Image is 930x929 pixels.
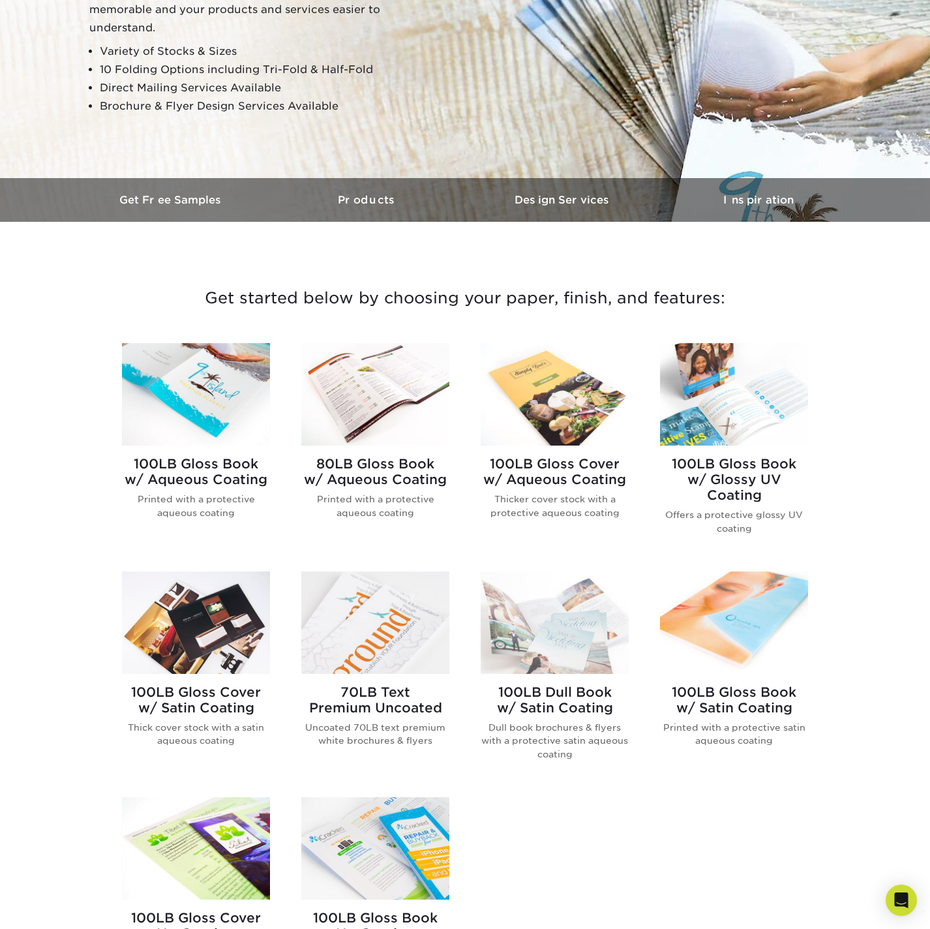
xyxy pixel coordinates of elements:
img: 80LB Gloss Book<br/>w/ Aqueous Coating Brochures & Flyers [301,343,449,446]
li: 10 Folding Options including Tri-Fold & Half-Fold [100,61,415,79]
li: Brochure & Flyer Design Services Available [100,97,415,115]
div: Open Intercom Messenger [886,885,917,916]
h3: Get Free Samples [74,194,269,206]
h2: 100LB Gloss Cover w/ Satin Coating [122,684,270,716]
li: Direct Mailing Services Available [100,79,415,97]
a: 100LB Gloss Book<br/>w/ Satin Coating Brochures & Flyers 100LB Gloss Bookw/ Satin Coating Printed... [660,571,808,782]
a: Inspiration [661,178,856,222]
a: 100LB Gloss Book<br/>w/ Glossy UV Coating Brochures & Flyers 100LB Gloss Bookw/ Glossy UV Coating... [660,343,808,556]
h2: 70LB Text Premium Uncoated [301,684,449,716]
p: Offers a protective glossy UV coating [660,508,808,535]
h2: 80LB Gloss Book w/ Aqueous Coating [301,456,449,487]
a: 100LB Dull Book<br/>w/ Satin Coating Brochures & Flyers 100LB Dull Bookw/ Satin Coating Dull book... [481,571,629,782]
img: 70LB Text<br/>Premium Uncoated Brochures & Flyers [301,571,449,674]
p: Dull book brochures & flyers with a protective satin aqueous coating [481,721,629,761]
h2: 100LB Dull Book w/ Satin Coating [481,684,629,716]
p: Printed with a protective aqueous coating [122,493,270,519]
p: Printed with a protective aqueous coating [301,493,449,519]
h3: Get started below by choosing your paper, finish, and features: [83,269,847,327]
a: 100LB Gloss Cover<br/>w/ Aqueous Coating Brochures & Flyers 100LB Gloss Coverw/ Aqueous Coating T... [481,343,629,556]
a: Products [269,178,465,222]
h3: Inspiration [661,194,856,206]
img: 100LB Gloss Book<br/>w/ Satin Coating Brochures & Flyers [660,571,808,674]
p: Thicker cover stock with a protective aqueous coating [481,493,629,519]
img: 100LB Gloss Book<br/>w/ Aqueous Coating Brochures & Flyers [122,343,270,446]
a: 100LB Gloss Book<br/>w/ Aqueous Coating Brochures & Flyers 100LB Gloss Bookw/ Aqueous Coating Pri... [122,343,270,556]
li: Variety of Stocks & Sizes [100,42,415,61]
img: 100LB Gloss Book<br/>No Coating Brochures & Flyers [301,797,449,900]
a: Design Services [465,178,661,222]
p: Uncoated 70LB text premium white brochures & flyers [301,721,449,748]
img: 100LB Gloss Cover<br/>No Coating Brochures & Flyers [122,797,270,900]
p: Thick cover stock with a satin aqueous coating [122,721,270,748]
img: 100LB Gloss Book<br/>w/ Glossy UV Coating Brochures & Flyers [660,343,808,446]
img: 100LB Gloss Cover<br/>w/ Satin Coating Brochures & Flyers [122,571,270,674]
h2: 100LB Gloss Cover w/ Aqueous Coating [481,456,629,487]
a: 70LB Text<br/>Premium Uncoated Brochures & Flyers 70LB TextPremium Uncoated Uncoated 70LB text pr... [301,571,449,782]
img: 100LB Gloss Cover<br/>w/ Aqueous Coating Brochures & Flyers [481,343,629,446]
p: Printed with a protective satin aqueous coating [660,721,808,748]
h3: Design Services [465,194,661,206]
a: Get Free Samples [74,178,269,222]
a: 80LB Gloss Book<br/>w/ Aqueous Coating Brochures & Flyers 80LB Gloss Bookw/ Aqueous Coating Print... [301,343,449,556]
a: 100LB Gloss Cover<br/>w/ Satin Coating Brochures & Flyers 100LB Gloss Coverw/ Satin Coating Thick... [122,571,270,782]
h3: Products [269,194,465,206]
h2: 100LB Gloss Book w/ Glossy UV Coating [660,456,808,503]
h2: 100LB Gloss Book w/ Aqueous Coating [122,456,270,487]
img: 100LB Dull Book<br/>w/ Satin Coating Brochures & Flyers [481,571,629,674]
h2: 100LB Gloss Book w/ Satin Coating [660,684,808,716]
